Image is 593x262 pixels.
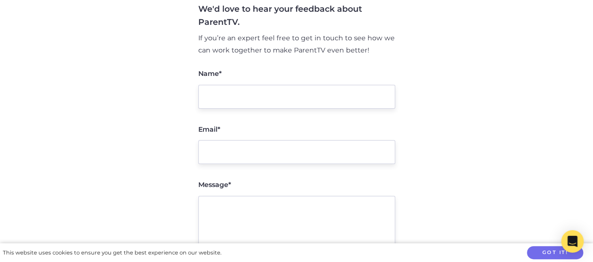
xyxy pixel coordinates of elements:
[198,70,222,77] label: Name*
[198,181,231,188] label: Message*
[527,246,583,260] button: Got it!
[198,32,395,57] p: If you’re an expert feel free to get in touch to see how we can work together to make ParentTV ev...
[561,230,584,253] div: Open Intercom Messenger
[3,248,221,258] div: This website uses cookies to ensure you get the best experience on our website.
[198,2,395,29] h4: We'd love to hear your feedback about ParentTV.
[198,126,220,133] label: Email*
